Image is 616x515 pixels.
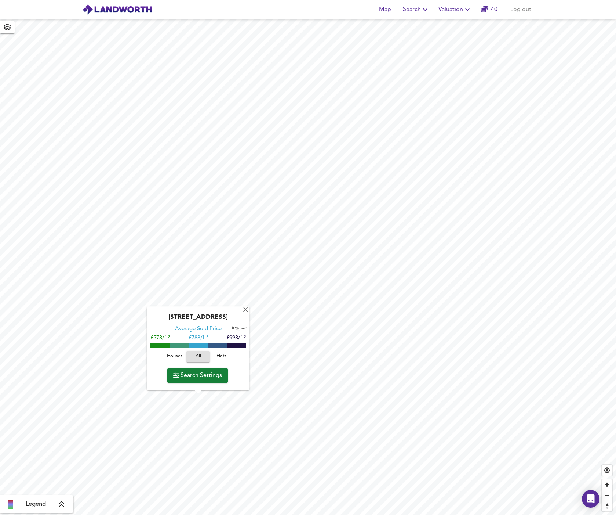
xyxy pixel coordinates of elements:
span: Search Settings [173,370,222,381]
span: Map [376,4,394,15]
button: Log out [507,2,534,17]
div: X [243,307,249,314]
span: Log out [510,4,531,15]
button: Zoom in [602,479,612,490]
button: Zoom out [602,490,612,501]
span: All [190,352,206,361]
button: Search [400,2,433,17]
a: 40 [481,4,497,15]
div: Average Sold Price [175,325,222,333]
div: [STREET_ADDRESS] [150,314,246,325]
span: Reset bearing to north [602,501,612,511]
span: £993/ft² [226,335,246,341]
button: Flats [210,351,233,362]
button: Map [373,2,397,17]
span: ft² [232,327,236,331]
span: Valuation [438,4,472,15]
img: logo [82,4,152,15]
span: Legend [26,500,46,509]
div: Open Intercom Messenger [582,490,599,508]
span: Flats [212,352,232,361]
span: m² [242,327,247,331]
button: Reset bearing to north [602,501,612,511]
span: Search [403,4,430,15]
button: All [186,351,210,362]
span: Houses [165,352,185,361]
button: Valuation [435,2,475,17]
button: 40 [478,2,501,17]
span: £573/ft² [150,335,170,341]
button: Search Settings [167,368,228,383]
span: £ 783/ft² [189,335,208,341]
button: Houses [163,351,186,362]
button: Find my location [602,465,612,476]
